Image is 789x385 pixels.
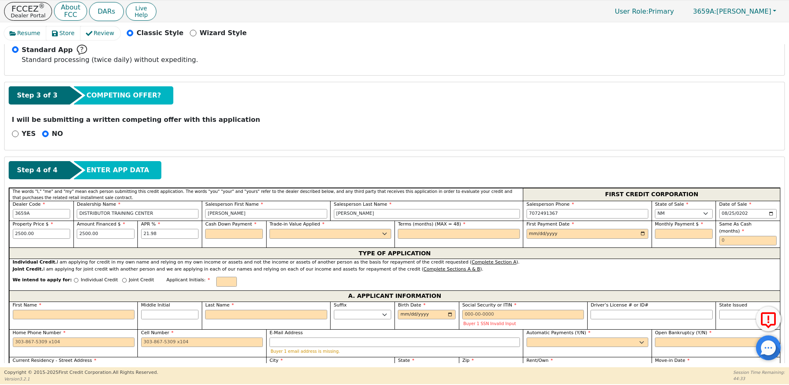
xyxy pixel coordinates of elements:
[462,358,474,363] span: Zip
[719,302,747,308] span: State Issued
[463,321,583,326] p: Buyer 1 SSN Invalid Input
[684,5,785,18] button: 3659A:[PERSON_NAME]
[141,337,263,347] input: 303-867-5309 x104
[13,330,66,335] span: Home Phone Number
[205,221,256,227] span: Cash Down Payment
[17,90,57,100] span: Step 3 of 3
[462,310,584,320] input: 000-00-0000
[719,221,752,234] span: Same As Cash (months)
[527,330,591,335] span: Automatic Payments (Y/N)
[4,376,158,382] p: Version 3.2.1
[135,12,148,18] span: Help
[13,337,135,347] input: 303-867-5309 x104
[54,2,87,21] button: AboutFCC
[271,349,519,354] p: Buyer 1 email address is missing.
[13,221,53,227] span: Property Price $
[348,291,441,302] span: A. APPLICANT INFORMATION
[13,259,57,265] strong: Individual Credit.
[605,189,698,200] span: FIRST CREDIT CORPORATION
[137,28,184,38] p: Classic Style
[200,28,247,38] p: Wizard Style
[9,188,523,201] div: The words "I," "me" and "my" mean each person submitting this credit application. The words "you"...
[607,3,682,19] a: User Role:Primary
[17,165,57,175] span: Step 4 of 4
[719,209,777,219] input: YYYY-MM-DD
[693,7,716,15] span: 3659A:
[141,330,174,335] span: Cell Number
[527,209,648,219] input: 303-867-5309 x104
[13,358,97,363] span: Current Residency - Street Address
[11,13,45,18] p: Dealer Portal
[527,202,574,207] span: Salesperson Phone
[615,7,648,15] span: User Role :
[13,202,45,207] span: Dealer Code
[126,2,156,21] button: LiveHelp
[423,266,480,272] u: Complete Sections A & B
[17,29,40,38] span: Resume
[655,202,688,207] span: State of Sale
[13,302,42,308] span: First Name
[129,277,154,284] p: Joint Credit
[655,358,690,363] span: Move-in Date
[655,330,711,335] span: Open Bankruptcy (Y/N)
[398,221,461,227] span: Terms (months) (MAX = 48)
[12,115,777,125] p: I will be submitting a written competing offer with this application
[655,221,703,227] span: Monthly Payment $
[719,236,777,246] input: 0
[13,277,72,290] span: We intend to apply for:
[52,129,63,139] p: NO
[166,277,210,283] span: Applicant Initials:
[756,307,781,331] button: Report Error to FCC
[13,266,777,273] div: I am applying for joint credit with another person and we are applying in each of our names and r...
[11,5,45,13] p: FCCEZ
[77,221,125,227] span: Amount Financed $
[80,26,120,40] button: Review
[398,302,425,308] span: Birth Date
[359,248,431,259] span: TYPE OF APPLICATION
[86,165,149,175] span: ENTER APP DATA
[269,330,303,335] span: E-Mail Address
[39,2,45,10] sup: ®
[334,202,392,207] span: Salesperson Last Name
[77,45,87,55] img: Help Bubble
[733,369,785,375] p: Session Time Remaining:
[141,302,170,308] span: Middle Initial
[61,4,80,11] p: About
[205,302,234,308] span: Last Name
[733,375,785,382] p: 44:33
[527,229,648,239] input: YYYY-MM-DD
[607,3,682,19] p: Primary
[13,259,777,266] div: I am applying for credit in my own name and relying on my own income or assets and not the income...
[719,202,751,207] span: Date of Sale
[693,7,771,15] span: [PERSON_NAME]
[398,310,456,320] input: YYYY-MM-DD
[86,90,161,100] span: COMPETING OFFER?
[22,45,73,55] span: Standard App
[22,56,198,64] span: Standard processing (twice daily) without expediting.
[527,358,553,363] span: Rent/Own
[398,358,414,363] span: State
[4,369,158,376] p: Copyright © 2015- 2025 First Credit Corporation.
[59,29,75,38] span: Store
[334,302,347,308] span: Suffix
[472,259,516,265] u: Complete Section A
[269,358,283,363] span: City
[591,302,648,308] span: Driver’s License # or ID#
[81,277,118,284] p: Individual Credit
[527,221,574,227] span: First Payment Date
[61,12,80,18] p: FCC
[135,5,148,12] span: Live
[94,29,114,38] span: Review
[462,302,516,308] span: Social Security or ITIN
[22,129,36,139] p: YES
[89,2,124,21] button: DARs
[46,26,81,40] button: Store
[269,221,324,227] span: Trade-in Value Applied
[141,229,199,239] input: xx.xx%
[77,202,120,207] span: Dealership Name
[4,2,52,21] button: FCCEZ®Dealer Portal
